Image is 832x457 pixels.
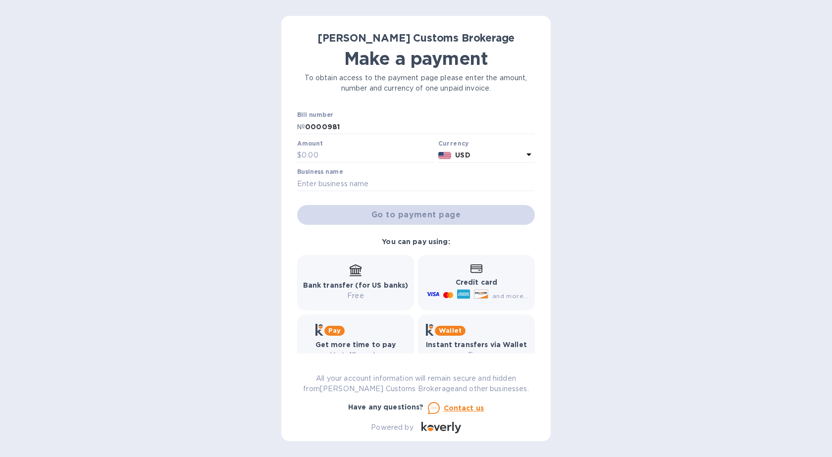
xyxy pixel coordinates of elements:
[317,32,515,44] b: [PERSON_NAME] Customs Brokerage
[302,148,434,163] input: 0.00
[303,291,409,301] p: Free
[297,150,302,160] p: $
[456,278,497,286] b: Credit card
[328,327,341,334] b: Pay
[382,238,450,246] b: You can pay using:
[297,373,535,394] p: All your account information will remain secure and hidden from [PERSON_NAME] Customs Brokerage a...
[297,141,322,147] label: Amount
[297,169,343,175] label: Business name
[297,48,535,69] h1: Make a payment
[297,112,333,118] label: Bill number
[303,281,409,289] b: Bank transfer (for US banks)
[455,151,470,159] b: USD
[297,176,535,191] input: Enter business name
[297,122,305,132] p: №
[305,119,535,134] input: Enter bill number
[439,327,462,334] b: Wallet
[438,140,469,147] b: Currency
[492,292,528,300] span: and more...
[348,403,424,411] b: Have any questions?
[438,152,452,159] img: USD
[444,404,484,412] u: Contact us
[426,341,527,349] b: Instant transfers via Wallet
[315,341,396,349] b: Get more time to pay
[426,350,527,360] p: Free
[371,422,413,433] p: Powered by
[315,350,396,360] p: Up to 12 weeks
[297,73,535,94] p: To obtain access to the payment page please enter the amount, number and currency of one unpaid i...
